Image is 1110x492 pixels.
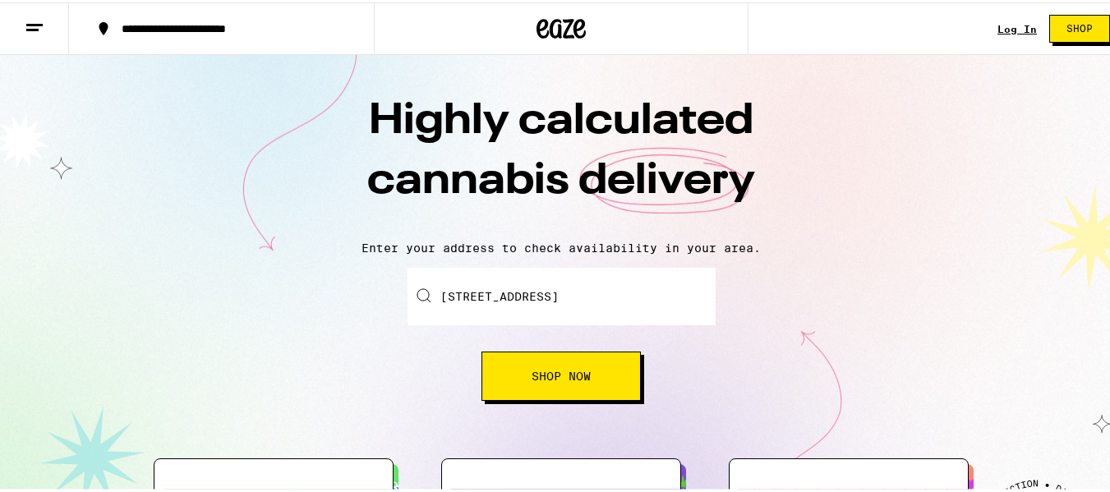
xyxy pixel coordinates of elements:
[481,349,641,398] button: Shop Now
[10,11,118,25] span: Hi. Need any help?
[1049,12,1110,40] button: Shop
[274,90,849,226] h1: Highly calculated cannabis delivery
[408,265,716,323] input: Enter your delivery address
[997,21,1037,32] a: Log In
[1066,21,1093,31] span: Shop
[532,368,591,379] span: Shop Now
[16,239,1106,252] p: Enter your address to check availability in your area.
